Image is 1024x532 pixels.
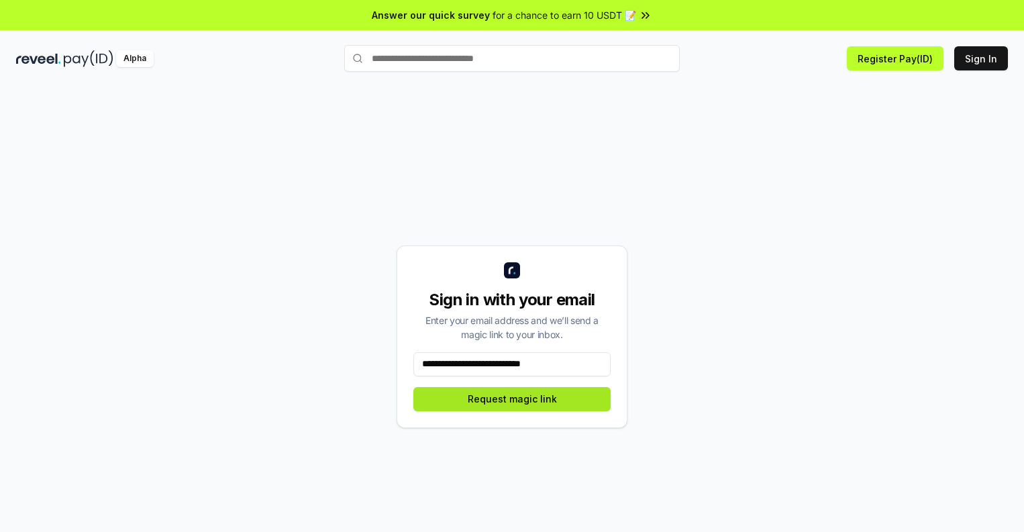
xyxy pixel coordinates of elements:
button: Register Pay(ID) [847,46,943,70]
img: pay_id [64,50,113,67]
img: reveel_dark [16,50,61,67]
div: Enter your email address and we’ll send a magic link to your inbox. [413,313,611,341]
button: Sign In [954,46,1008,70]
div: Alpha [116,50,154,67]
div: Sign in with your email [413,289,611,311]
span: for a chance to earn 10 USDT 📝 [493,8,636,22]
span: Answer our quick survey [372,8,490,22]
button: Request magic link [413,387,611,411]
img: logo_small [504,262,520,278]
